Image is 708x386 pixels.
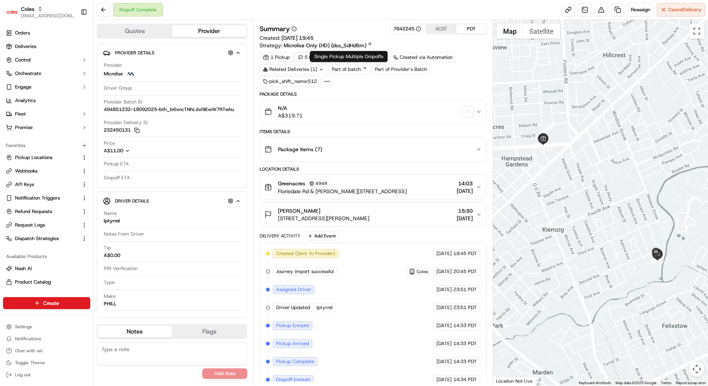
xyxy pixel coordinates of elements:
span: [DATE] [457,215,473,222]
button: [PERSON_NAME][STREET_ADDRESS][PERSON_NAME]15:30[DATE] [260,203,486,227]
div: Available Products [3,251,90,263]
span: Pickup Locations [15,154,52,161]
span: 19:45 PDT [453,250,477,257]
span: Chat with us! [15,348,42,354]
button: Coles [21,5,34,13]
span: Greenacres [278,180,305,187]
div: 1 Pickup [260,52,293,63]
a: Part of batch [329,64,370,75]
img: microlise_logo.jpeg [126,69,135,78]
button: Provider [172,25,246,37]
button: Chat with us! [3,345,90,356]
button: Provider Details [103,47,241,59]
button: Map camera controls [689,362,704,377]
a: Refund Requests [6,208,78,215]
span: Toggle Theme [15,360,45,366]
span: Provider Batch ID [104,99,142,105]
button: Coles [409,269,428,275]
span: Provider Details [115,50,154,56]
div: PHILL [104,300,117,307]
div: 💻 [63,109,69,115]
button: Webhooks [3,165,90,177]
span: [DATE] [436,322,452,329]
span: Type [104,279,115,286]
button: [EMAIL_ADDRESS][DOMAIN_NAME] [21,13,75,19]
button: Start new chat [127,74,136,83]
span: 20:45 PDT [453,268,477,275]
button: Product Catalog [3,276,90,288]
span: A$11.00 [104,147,123,154]
button: ACST [426,24,456,34]
div: 5 [651,254,661,264]
span: Settings [15,324,32,330]
a: Notification Triggers [6,195,78,201]
span: Refund Requests [15,208,52,215]
span: Name [104,210,117,217]
div: Strategy: [260,42,372,49]
div: 📗 [7,109,13,115]
img: Coles [6,6,18,18]
span: Deliveries [15,43,36,50]
span: Promise [15,124,33,131]
span: Created: [260,34,314,42]
span: Orchestrate [15,70,41,77]
span: Fleet [15,111,26,117]
span: Assigned Driver [276,286,311,293]
button: Show satellite imagery [523,24,560,39]
a: Microlise Only (HD) (dss_SdHd6m) [284,42,372,49]
a: Nash AI [6,265,87,272]
span: API Keys [15,181,34,188]
a: Product Catalog [6,279,87,285]
span: A$319.71 [278,112,303,119]
span: Pickup Enroute [276,322,309,329]
span: Control [15,57,31,63]
span: Create [43,299,59,307]
input: Got a question? Start typing here... [19,48,135,56]
button: 7642245 [393,26,421,32]
span: [DATE] [436,268,452,275]
span: PIN Verification [104,265,137,272]
span: [DATE] [457,187,473,195]
span: 23:51 PDT [453,286,477,293]
span: Orders [15,30,30,36]
button: Driver Details [103,195,241,207]
a: Open this area in Google Maps (opens a new window) [495,376,520,386]
img: Nash [7,7,22,22]
button: Add Event [305,231,338,240]
button: PDT [456,24,486,34]
div: 5 [650,246,662,258]
a: Dispatch Strategies [6,235,78,242]
button: A$11.00 [104,147,170,154]
a: Powered byPylon [53,126,91,132]
div: Favorites [3,140,90,152]
span: Provider [104,62,122,69]
span: [DATE] 19:45 [281,35,314,41]
span: Driver Group [104,85,132,92]
span: 14:33 PDT [453,358,477,365]
button: Flags [172,326,246,338]
button: N/AA$319.71signature_proof_of_delivery image [260,100,486,124]
span: Dropoff ETA [104,174,130,181]
button: Dispatch Strategies [3,233,90,245]
div: Created via Automation [390,52,456,63]
div: Package Details [260,91,487,97]
span: Analytics [15,97,36,104]
span: Driver Updated [276,304,310,311]
span: Log out [15,372,30,378]
div: Single Pickup Multiple Dropoffs [310,51,388,62]
p: Welcome 👋 [7,30,136,42]
button: Orchestrate [3,68,90,80]
span: [DATE] [436,250,452,257]
button: CancelDelivery [657,3,705,17]
span: Map data ©2025 Google [615,381,656,385]
img: Google [495,376,520,386]
button: API Keys [3,179,90,191]
span: Dropoff Enroute [276,376,310,383]
span: [DATE] [436,358,452,365]
a: API Keys [6,181,78,188]
span: Coles [417,269,428,275]
span: 14:33 PDT [453,340,477,347]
